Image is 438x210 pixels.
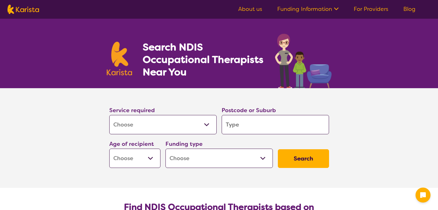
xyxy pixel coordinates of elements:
a: Blog [403,5,416,13]
a: For Providers [354,5,388,13]
label: Age of recipient [109,140,154,148]
button: Search [278,149,329,168]
img: occupational-therapy [275,34,332,88]
label: Service required [109,107,155,114]
a: Funding Information [277,5,339,13]
img: Karista logo [7,5,39,14]
h1: Search NDIS Occupational Therapists Near You [143,41,264,78]
input: Type [222,115,329,134]
img: Karista logo [107,42,132,75]
label: Postcode or Suburb [222,107,276,114]
label: Funding type [165,140,203,148]
a: About us [238,5,262,13]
